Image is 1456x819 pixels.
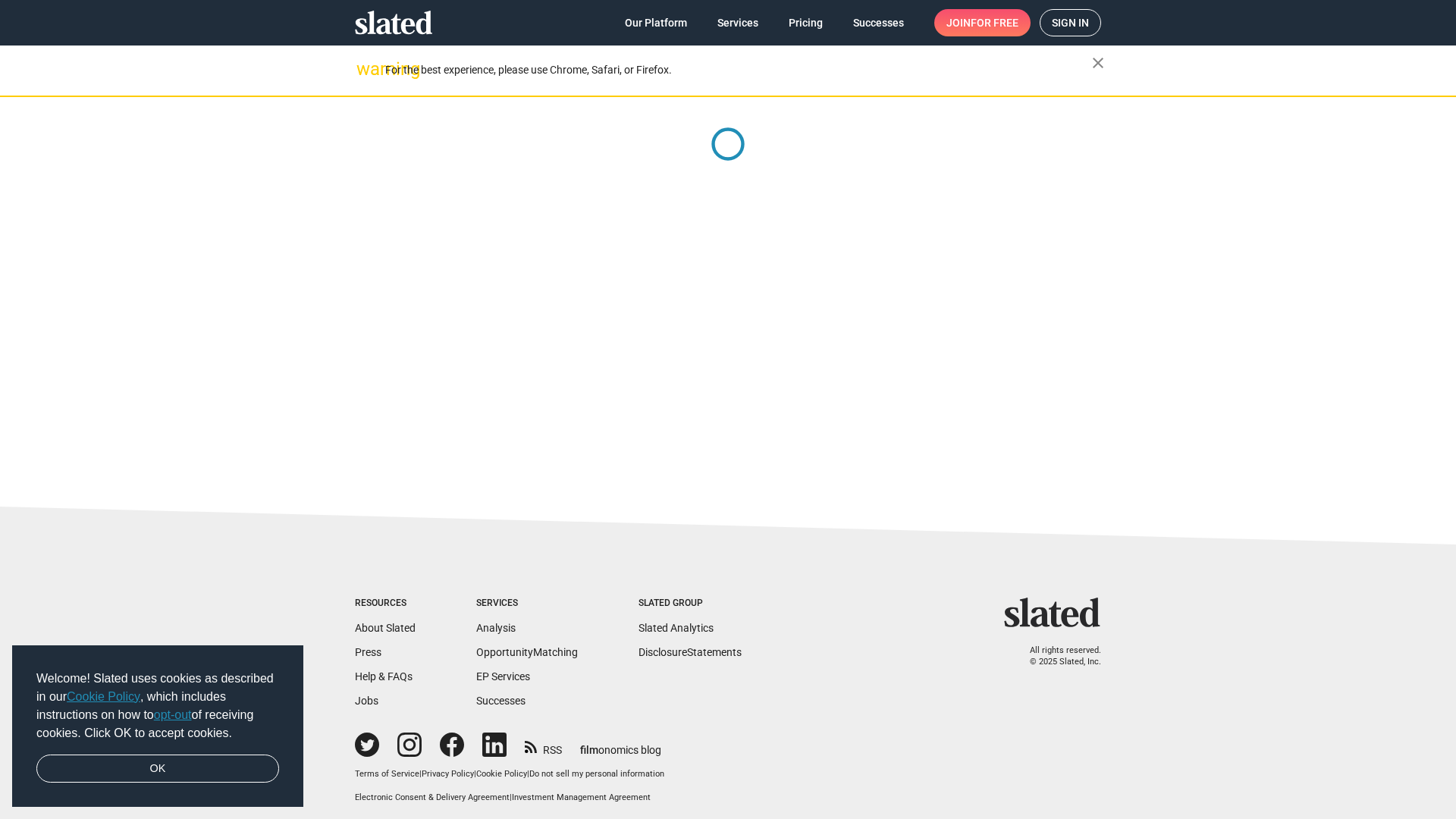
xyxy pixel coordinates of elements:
[527,769,529,779] span: |
[474,769,476,779] span: |
[580,744,598,756] span: film
[385,60,1092,80] div: For the best experience, please use Chrome, Safari, or Firefox.
[946,9,1018,36] span: Join
[705,9,770,36] a: Services
[476,622,516,634] a: Analysis
[934,9,1031,36] a: Joinfor free
[841,9,916,36] a: Successes
[1040,9,1101,36] a: Sign in
[355,646,381,658] a: Press
[717,9,758,36] span: Services
[355,769,419,779] a: Terms of Service
[355,792,510,802] a: Electronic Consent & Delivery Agreement
[529,769,664,780] button: Do not sell my personal information
[1014,645,1101,667] p: All rights reserved. © 2025 Slated, Inc.
[525,734,562,758] a: RSS
[355,598,416,610] div: Resources
[422,769,474,779] a: Privacy Policy
[476,670,530,682] a: EP Services
[1089,54,1107,72] mat-icon: close
[625,9,687,36] span: Our Platform
[67,690,140,703] a: Cookie Policy
[1052,10,1089,36] span: Sign in
[476,598,578,610] div: Services
[777,9,835,36] a: Pricing
[476,695,526,707] a: Successes
[853,9,904,36] span: Successes
[476,646,578,658] a: OpportunityMatching
[971,9,1018,36] span: for free
[355,670,413,682] a: Help & FAQs
[639,622,714,634] a: Slated Analytics
[355,622,416,634] a: About Slated
[419,769,422,779] span: |
[12,645,303,808] div: cookieconsent
[36,670,279,742] span: Welcome! Slated uses cookies as described in our , which includes instructions on how to of recei...
[639,646,742,658] a: DisclosureStatements
[476,769,527,779] a: Cookie Policy
[154,708,192,721] a: opt-out
[36,755,279,783] a: dismiss cookie message
[580,731,661,758] a: filmonomics blog
[356,60,375,78] mat-icon: warning
[789,9,823,36] span: Pricing
[639,598,742,610] div: Slated Group
[355,695,378,707] a: Jobs
[510,792,512,802] span: |
[613,9,699,36] a: Our Platform
[512,792,651,802] a: Investment Management Agreement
